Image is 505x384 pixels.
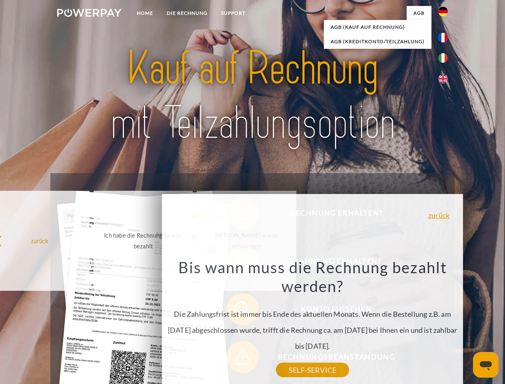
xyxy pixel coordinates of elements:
a: SELF-SERVICE [276,363,349,377]
img: de [438,7,448,16]
img: fr [438,33,448,42]
h3: Bis wann muss die Rechnung bezahlt werden? [167,258,459,296]
a: SUPPORT [214,6,252,20]
iframe: Schaltfläche zum Öffnen des Messaging-Fensters [473,352,499,378]
img: it [438,53,448,63]
a: AGB (Kreditkonto/Teilzahlung) [324,34,431,49]
img: en [438,74,448,84]
div: Ich habe die Rechnung bereits bezahlt [98,230,188,252]
img: logo-powerpay-white.svg [57,9,122,17]
img: title-powerpay_de.svg [76,38,429,153]
div: Die Zahlungsfrist ist immer bis Ende des aktuellen Monats. Wenn die Bestellung z.B. am [DATE] abg... [167,258,459,370]
a: zurück [428,212,449,219]
a: agb [407,6,431,20]
a: AGB (Kauf auf Rechnung) [324,20,431,34]
a: DIE RECHNUNG [160,6,214,20]
a: Home [130,6,160,20]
